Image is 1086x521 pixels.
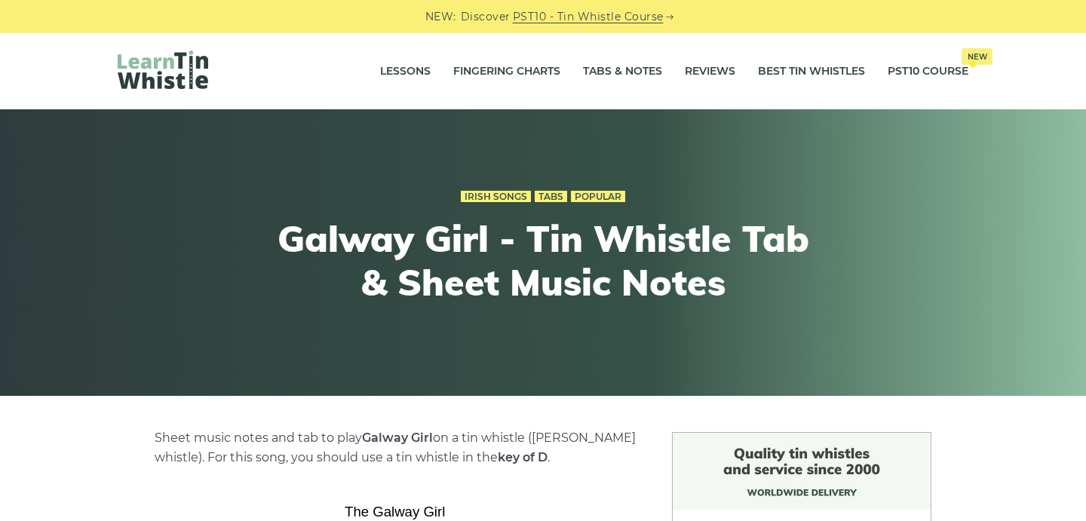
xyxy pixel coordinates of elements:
a: Irish Songs [461,191,531,203]
h1: Galway Girl - Tin Whistle Tab & Sheet Music Notes [265,217,821,304]
a: Fingering Charts [453,53,560,90]
img: LearnTinWhistle.com [118,51,208,89]
a: Reviews [685,53,735,90]
p: Sheet music notes and tab to play on a tin whistle ([PERSON_NAME] whistle). For this song, you sh... [155,428,636,467]
a: PST10 CourseNew [888,53,968,90]
a: Tabs [535,191,567,203]
span: New [962,48,992,65]
a: Popular [571,191,625,203]
a: Lessons [380,53,431,90]
strong: key of D [498,450,548,464]
strong: Galway Girl [362,431,433,445]
a: Best Tin Whistles [758,53,865,90]
a: Tabs & Notes [583,53,662,90]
